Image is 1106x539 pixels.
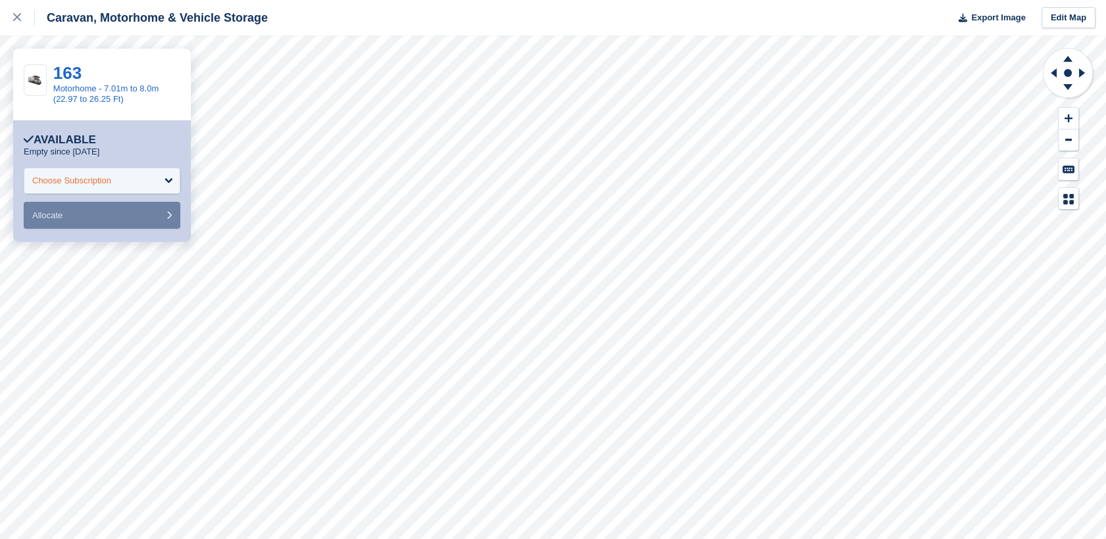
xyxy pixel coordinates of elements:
button: Keyboard Shortcuts [1059,158,1078,180]
a: 163 [53,63,82,83]
button: Zoom Out [1059,129,1078,151]
p: Empty since [DATE] [24,147,99,157]
button: Zoom In [1059,108,1078,129]
button: Allocate [24,202,180,229]
div: Caravan, Motorhome & Vehicle Storage [35,10,268,26]
a: Edit Map [1042,7,1095,29]
img: Motorhome%20Pic.jpg [24,74,46,86]
span: Allocate [32,210,63,220]
button: Export Image [951,7,1026,29]
div: Choose Subscription [32,174,111,187]
span: Export Image [971,11,1025,24]
button: Map Legend [1059,188,1078,210]
a: Motorhome - 7.01m to 8.0m (22.97 to 26.25 Ft) [53,83,159,104]
div: Available [24,133,96,147]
